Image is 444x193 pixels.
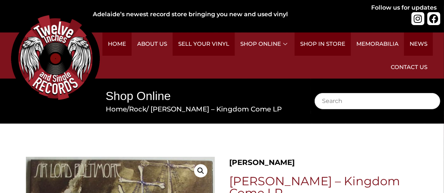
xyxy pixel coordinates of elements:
a: Shop in Store [295,32,351,56]
a: Contact Us [385,56,433,79]
h1: Shop Online [106,88,295,104]
a: Home [106,105,127,113]
a: Shop Online [235,32,295,56]
div: Follow us for updates [371,3,437,12]
a: Memorabilia [351,32,404,56]
a: [PERSON_NAME] [230,157,295,168]
a: Rock [129,105,146,113]
a: About Us [132,32,173,56]
a: News [404,32,433,56]
nav: Breadcrumb [106,104,295,114]
a: Home [102,32,132,56]
a: View full-screen image gallery [194,164,207,178]
a: Sell Your Vinyl [173,32,235,56]
input: Search [315,93,440,109]
div: Adelaide’s newest record store bringing you new and used vinyl [93,10,339,19]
